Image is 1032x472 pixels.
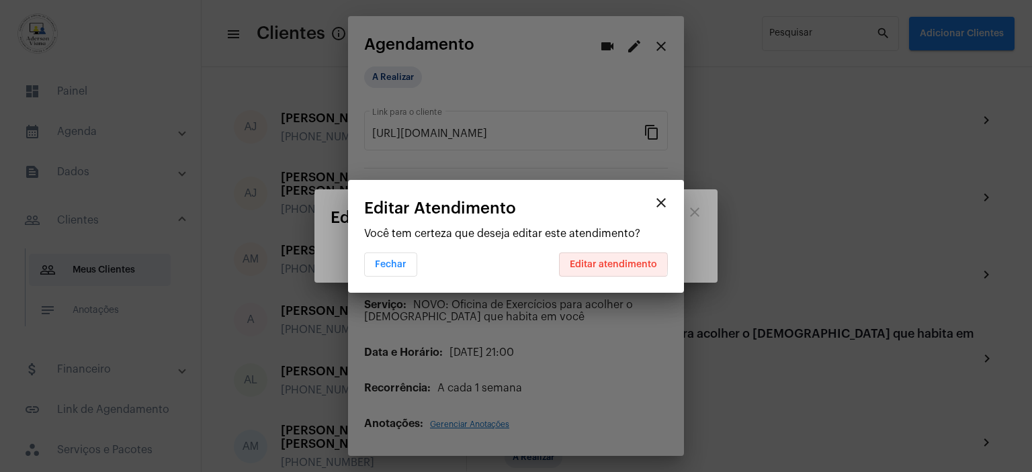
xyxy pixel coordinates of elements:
[653,195,669,211] mat-icon: close
[559,252,668,277] button: Editar atendimento
[364,199,516,217] span: Editar Atendimento
[570,260,657,269] span: Editar atendimento
[375,260,406,269] span: Fechar
[364,252,417,277] button: Fechar
[364,228,668,240] p: Você tem certeza que deseja editar este atendimento?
